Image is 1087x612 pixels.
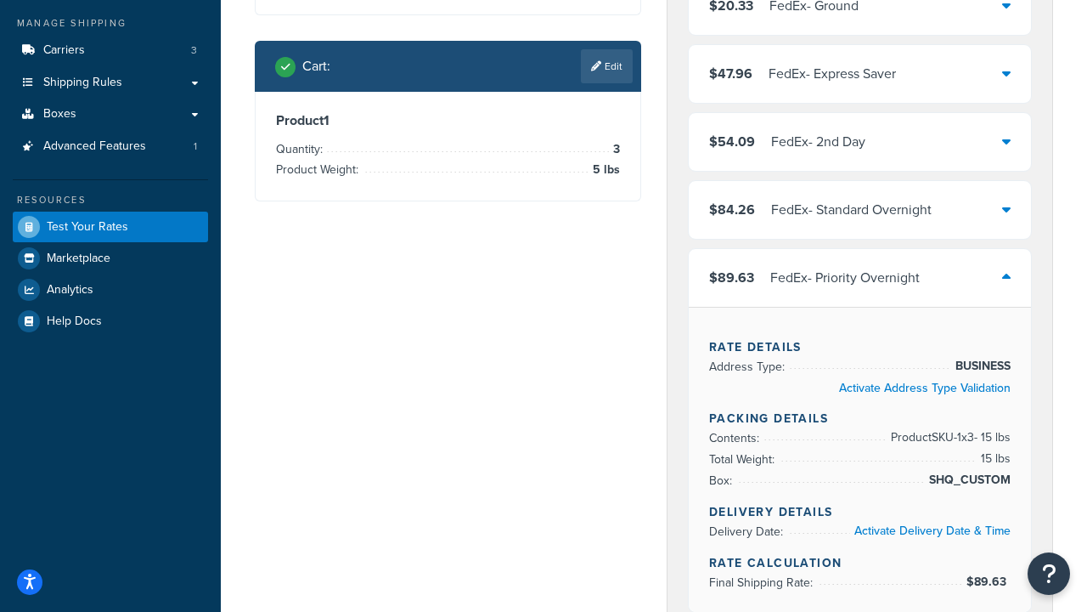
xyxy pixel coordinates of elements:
a: Boxes [13,99,208,130]
a: Marketplace [13,243,208,274]
div: Resources [13,193,208,207]
a: Activate Delivery Date & Time [854,522,1011,540]
span: Boxes [43,107,76,122]
span: 3 [609,139,620,160]
li: Carriers [13,35,208,66]
span: 5 lbs [589,160,620,180]
h2: Cart : [302,59,330,74]
span: Delivery Date: [709,523,787,541]
span: Marketplace [47,252,110,266]
h3: Product 1 [276,112,620,129]
a: Advanced Features1 [13,131,208,162]
a: Analytics [13,275,208,305]
span: Help Docs [47,314,102,329]
span: Total Weight: [709,450,779,468]
span: BUSINESS [951,356,1011,377]
span: Address Type: [709,358,789,376]
h4: Rate Details [709,338,1011,356]
a: Activate Address Type Validation [839,379,1011,397]
span: Shipping Rules [43,76,122,90]
a: Test Your Rates [13,212,208,242]
span: Product Weight: [276,161,363,178]
span: 3 [191,43,197,58]
li: Advanced Features [13,131,208,162]
span: Test Your Rates [47,220,128,235]
span: 15 lbs [977,449,1011,469]
a: Carriers3 [13,35,208,66]
span: Analytics [47,283,93,297]
span: $47.96 [709,64,752,83]
span: 1 [194,139,197,154]
span: Box: [709,472,736,490]
span: Final Shipping Rate: [709,574,817,592]
span: Contents: [709,429,763,447]
h4: Rate Calculation [709,554,1011,572]
div: FedEx - Priority Overnight [770,266,920,290]
div: FedEx - Standard Overnight [771,198,932,222]
a: Shipping Rules [13,67,208,99]
span: $84.26 [709,200,755,219]
span: Advanced Features [43,139,146,154]
a: Edit [581,49,633,83]
span: Carriers [43,43,85,58]
button: Open Resource Center [1028,552,1070,595]
span: Product SKU-1 x 3 - 15 lbs [887,428,1011,448]
div: Manage Shipping [13,16,208,31]
span: $89.63 [709,268,754,287]
h4: Delivery Details [709,503,1011,521]
span: $54.09 [709,132,755,151]
span: Quantity: [276,140,327,158]
div: FedEx - 2nd Day [771,130,865,154]
span: $89.63 [966,573,1011,591]
h4: Packing Details [709,410,1011,428]
span: SHQ_CUSTOM [925,470,1011,490]
a: Help Docs [13,306,208,337]
div: FedEx - Express Saver [769,62,896,86]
